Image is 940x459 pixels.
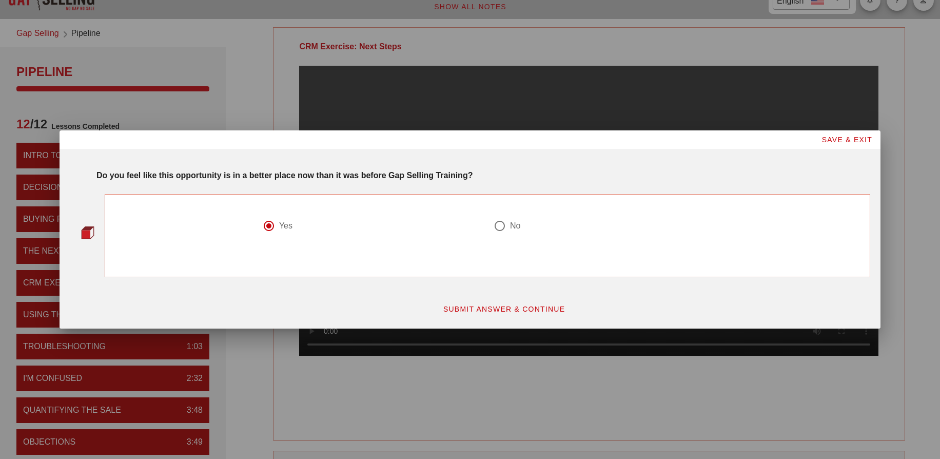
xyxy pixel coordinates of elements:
img: question-bullet-actve.png [81,226,94,239]
strong: Do you feel like this opportunity is in a better place now than it was before Gap Selling Training? [96,171,473,180]
button: SAVE & EXIT [813,130,880,149]
div: Yes [279,221,292,231]
span: SAVE & EXIT [821,136,872,144]
span: SUBMIT ANSWER & CONTINUE [443,305,565,313]
button: SUBMIT ANSWER & CONTINUE [435,300,574,318]
div: No [510,221,520,231]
